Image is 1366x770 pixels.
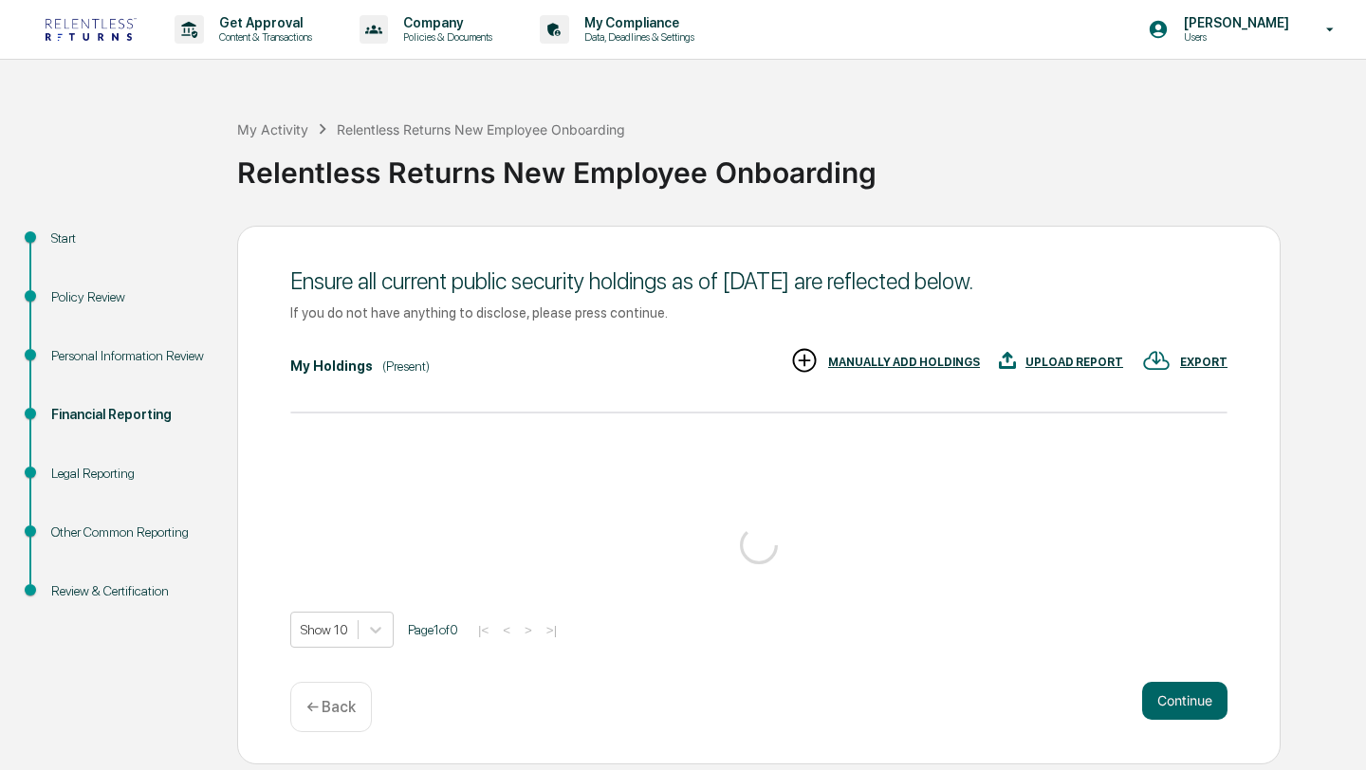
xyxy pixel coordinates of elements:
[1180,356,1228,369] div: EXPORT
[290,358,373,374] div: My Holdings
[472,622,494,638] button: |<
[46,18,137,41] img: logo
[828,356,980,369] div: MANUALLY ADD HOLDINGS
[237,121,308,137] div: My Activity
[1142,682,1228,720] button: Continue
[204,30,322,44] p: Content & Transactions
[388,30,502,44] p: Policies & Documents
[541,622,563,638] button: >|
[204,15,322,30] p: Get Approval
[51,229,207,248] div: Start
[51,522,207,542] div: Other Common Reporting
[1169,30,1299,44] p: Users
[51,581,207,601] div: Review & Certification
[569,15,704,30] p: My Compliance
[290,267,1228,295] div: Ensure all current public security holdings as of [DATE] are reflected below.
[290,304,1228,321] div: If you do not have anything to disclose, please press continue.
[408,622,458,637] span: Page 1 of 0
[1142,346,1171,375] img: EXPORT
[337,121,625,137] div: Relentless Returns New Employee Onboarding
[790,346,819,375] img: MANUALLY ADD HOLDINGS
[306,698,356,716] p: ← Back
[1169,15,1299,30] p: [PERSON_NAME]
[999,346,1016,375] img: UPLOAD REPORT
[51,346,207,366] div: Personal Information Review
[497,622,516,638] button: <
[388,15,502,30] p: Company
[382,358,430,374] div: (Present)
[519,622,538,638] button: >
[51,464,207,484] div: Legal Reporting
[51,405,207,425] div: Financial Reporting
[569,30,704,44] p: Data, Deadlines & Settings
[237,140,1357,190] div: Relentless Returns New Employee Onboarding
[51,287,207,307] div: Policy Review
[1025,356,1123,369] div: UPLOAD REPORT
